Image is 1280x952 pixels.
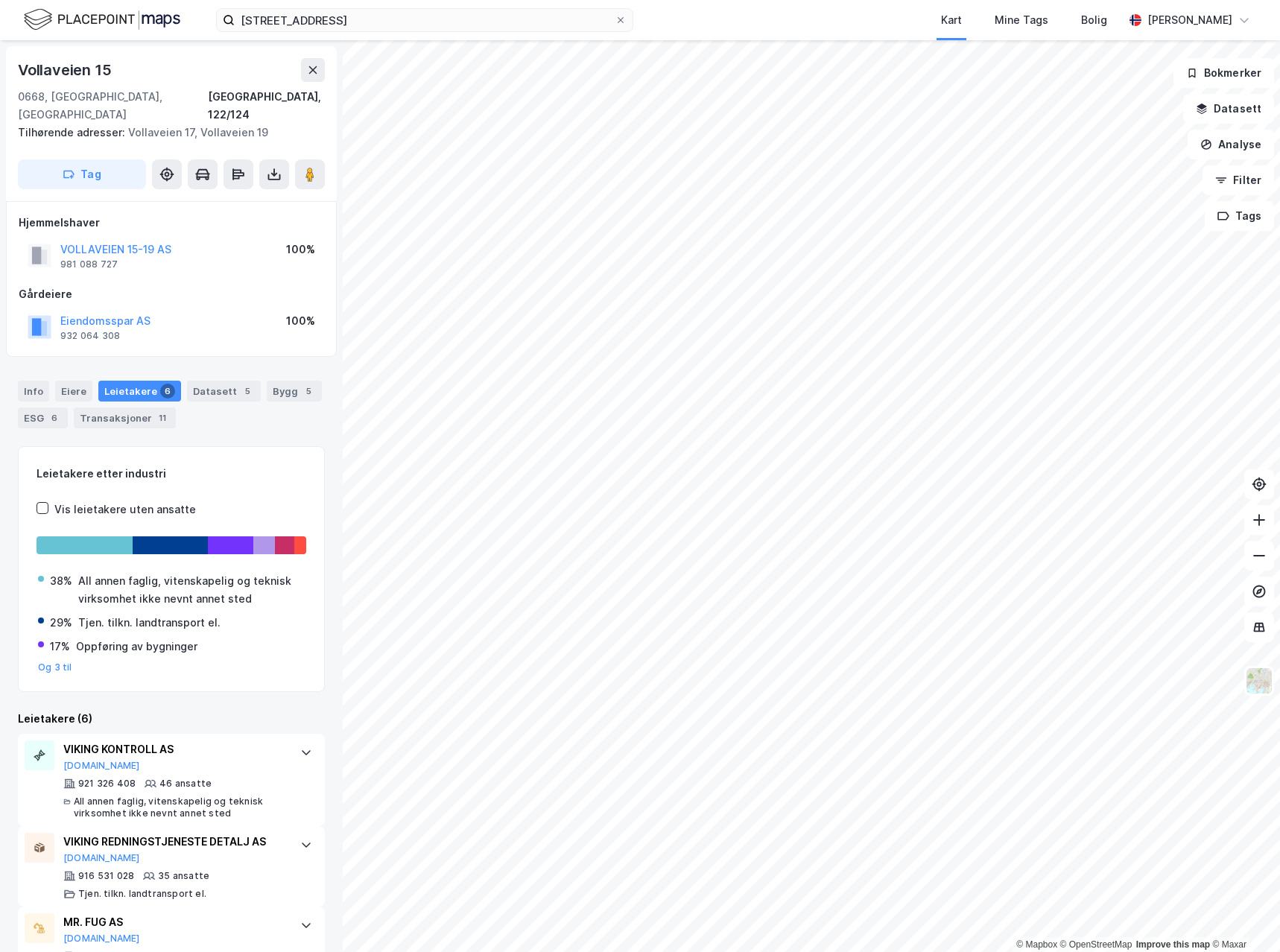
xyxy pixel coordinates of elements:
[187,381,261,402] div: Datasett
[55,381,92,402] div: Eiere
[63,913,285,931] div: MR. FUG AS
[50,638,70,656] div: 17%
[1183,94,1274,124] button: Datasett
[19,214,324,232] div: Hjemmelshaver
[235,9,615,31] input: Søk på adresse, matrikkel, gårdeiere, leietakere eller personer
[1173,58,1274,88] button: Bokmerker
[63,740,285,758] div: VIKING KONTROLL AS
[74,407,176,428] div: Transaksjoner
[18,381,49,402] div: Info
[78,778,136,790] div: 921 326 408
[38,661,72,673] button: Og 3 til
[1060,939,1132,950] a: OpenStreetMap
[1147,11,1232,29] div: [PERSON_NAME]
[240,384,255,399] div: 5
[160,384,175,399] div: 6
[286,241,315,258] div: 100%
[76,638,197,656] div: Oppføring av bygninger
[158,870,209,882] div: 35 ansatte
[18,124,313,142] div: Vollaveien 17, Vollaveien 19
[18,159,146,189] button: Tag
[18,710,325,728] div: Leietakere (6)
[1136,939,1210,950] a: Improve this map
[78,888,206,900] div: Tjen. tilkn. landtransport el.
[995,11,1048,29] div: Mine Tags
[63,852,140,864] button: [DOMAIN_NAME]
[301,384,316,399] div: 5
[54,501,196,518] div: Vis leietakere uten ansatte
[60,258,118,270] div: 981 088 727
[18,407,68,428] div: ESG
[941,11,962,29] div: Kart
[1081,11,1107,29] div: Bolig
[1205,201,1274,231] button: Tags
[78,572,305,608] div: All annen faglig, vitenskapelig og teknisk virksomhet ikke nevnt annet sted
[78,614,221,632] div: Tjen. tilkn. landtransport el.
[208,88,325,124] div: [GEOGRAPHIC_DATA], 122/124
[63,760,140,772] button: [DOMAIN_NAME]
[267,381,322,402] div: Bygg
[18,58,114,82] div: Vollaveien 15
[60,330,120,342] div: 932 064 308
[63,933,140,945] button: [DOMAIN_NAME]
[1245,667,1273,695] img: Z
[98,381,181,402] div: Leietakere
[19,285,324,303] div: Gårdeiere
[63,833,285,851] div: VIKING REDNINGSTJENESTE DETALJ AS
[1016,939,1057,950] a: Mapbox
[1205,880,1280,952] iframe: Chat Widget
[24,7,180,33] img: logo.f888ab2527a4732fd821a326f86c7f29.svg
[1188,130,1274,159] button: Analyse
[155,410,170,425] div: 11
[50,572,72,590] div: 38%
[18,88,208,124] div: 0668, [GEOGRAPHIC_DATA], [GEOGRAPHIC_DATA]
[1203,165,1274,195] button: Filter
[37,465,306,483] div: Leietakere etter industri
[286,312,315,330] div: 100%
[18,126,128,139] span: Tilhørende adresser:
[50,614,72,632] div: 29%
[159,778,212,790] div: 46 ansatte
[78,870,134,882] div: 916 531 028
[74,796,285,819] div: All annen faglig, vitenskapelig og teknisk virksomhet ikke nevnt annet sted
[47,410,62,425] div: 6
